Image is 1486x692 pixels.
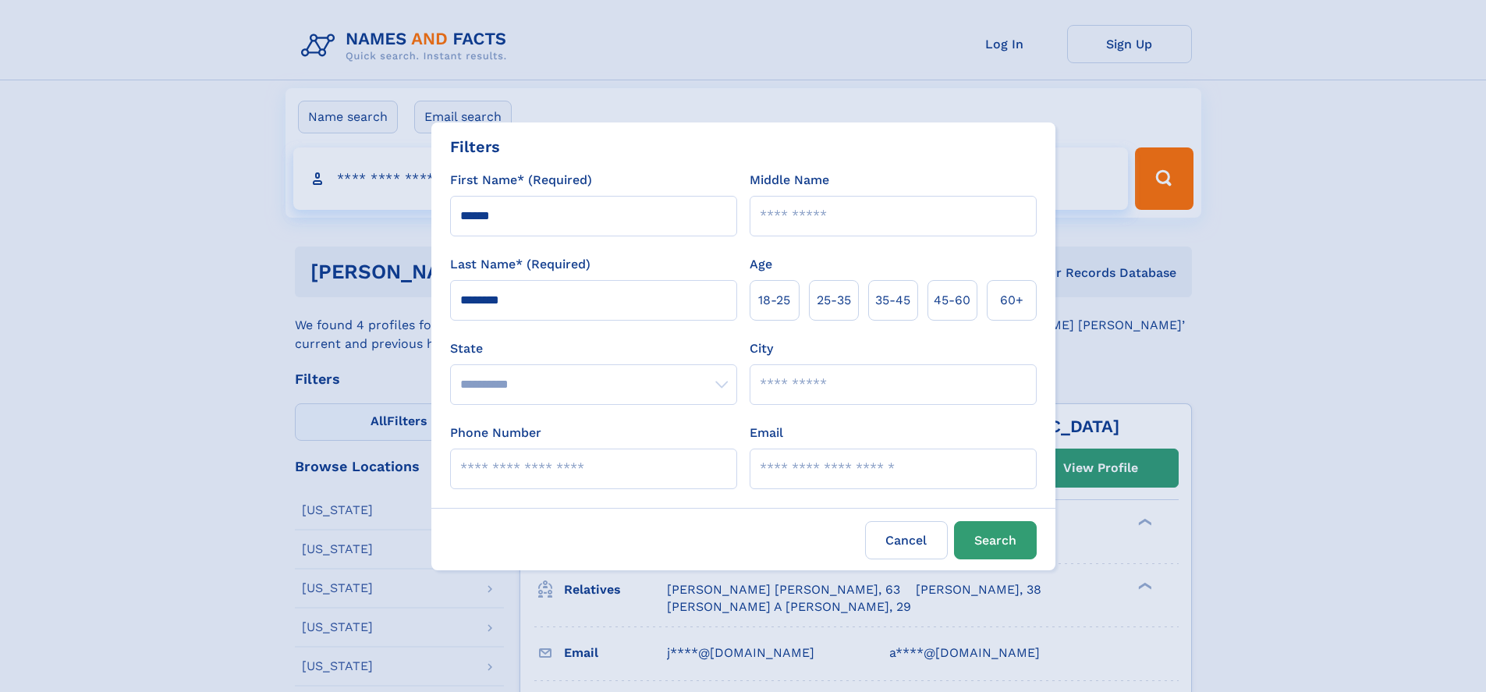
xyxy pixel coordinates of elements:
button: Search [954,521,1037,559]
label: Age [750,255,772,274]
label: Email [750,424,783,442]
label: Phone Number [450,424,541,442]
label: State [450,339,737,358]
label: City [750,339,773,358]
label: Last Name* (Required) [450,255,590,274]
div: Filters [450,135,500,158]
span: 35‑45 [875,291,910,310]
label: Middle Name [750,171,829,190]
span: 45‑60 [934,291,970,310]
span: 18‑25 [758,291,790,310]
label: First Name* (Required) [450,171,592,190]
label: Cancel [865,521,948,559]
span: 25‑35 [817,291,851,310]
span: 60+ [1000,291,1023,310]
